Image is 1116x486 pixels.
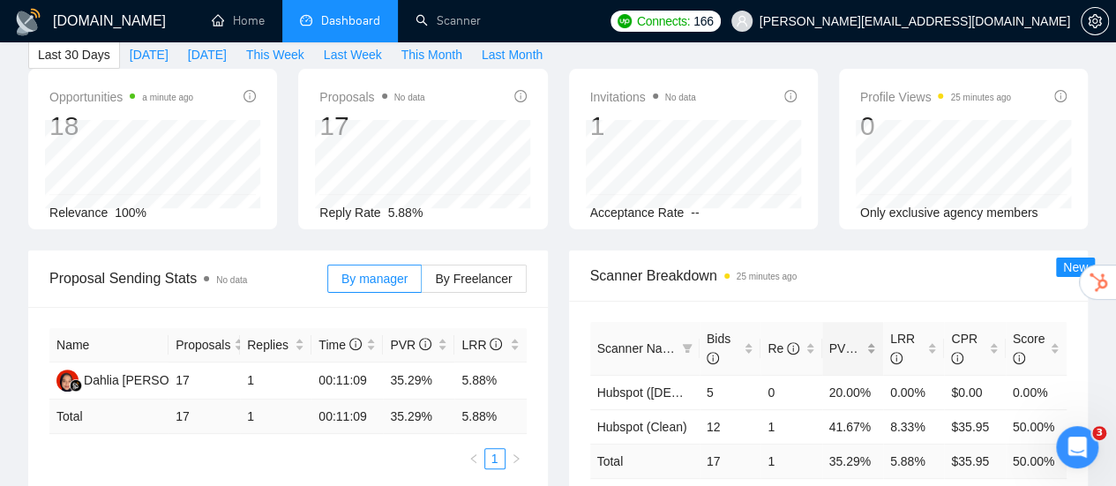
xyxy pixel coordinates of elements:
td: 17 [700,444,760,478]
td: 0.00% [883,375,944,409]
span: New [1063,260,1088,274]
span: info-circle [419,338,431,350]
a: searchScanner [416,13,481,28]
span: Connects: [637,11,690,31]
button: Last 30 Days [28,41,120,69]
time: 25 minutes ago [737,272,797,281]
span: Score [1013,332,1045,365]
div: 17 [319,109,424,143]
td: 5 [700,375,760,409]
button: right [506,448,527,469]
span: No data [394,93,425,102]
img: gigradar-bm.png [70,379,82,392]
th: Replies [240,328,311,363]
div: 18 [49,109,193,143]
span: Last 30 Days [38,45,110,64]
span: info-circle [951,352,963,364]
span: info-circle [243,90,256,102]
span: [DATE] [130,45,169,64]
button: [DATE] [120,41,178,69]
span: Last Month [482,45,543,64]
img: logo [14,8,42,36]
td: $35.95 [944,409,1005,444]
span: Relevance [49,206,108,220]
td: 35.29 % [383,400,454,434]
div: 0 [860,109,1011,143]
td: $ 35.95 [944,444,1005,478]
span: info-circle [707,352,719,364]
span: Invitations [590,86,696,108]
td: 1 [760,444,821,478]
span: Scanner Name [597,341,679,355]
span: right [511,453,521,464]
span: Time [318,338,361,352]
a: homeHome [212,13,265,28]
span: info-circle [349,338,362,350]
span: Proposal Sending Stats [49,267,327,289]
button: Last Month [472,41,552,69]
button: Last Week [314,41,392,69]
span: Dashboard [321,13,380,28]
span: Opportunities [49,86,193,108]
span: PVR [829,341,871,355]
button: setting [1081,7,1109,35]
span: info-circle [1054,90,1067,102]
span: -- [691,206,699,220]
td: Total [590,444,700,478]
td: 5.88 % [883,444,944,478]
span: dashboard [300,14,312,26]
li: Next Page [506,448,527,469]
button: left [463,448,484,469]
a: 1 [485,449,505,468]
span: [DATE] [188,45,227,64]
a: Hubspot (Clean) [597,420,687,434]
span: Replies [247,335,291,355]
td: 0 [760,375,821,409]
button: This Month [392,41,472,69]
td: 50.00 % [1006,444,1067,478]
a: Hubspot ([DEMOGRAPHIC_DATA]) [597,385,793,400]
li: Previous Page [463,448,484,469]
a: setting [1081,14,1109,28]
td: 1 [240,400,311,434]
span: info-circle [890,352,903,364]
span: Profile Views [860,86,1011,108]
td: 50.00% [1006,409,1067,444]
div: 1 [590,109,696,143]
span: No data [665,93,696,102]
span: info-circle [514,90,527,102]
button: [DATE] [178,41,236,69]
td: 00:11:09 [311,400,383,434]
span: 3 [1092,426,1106,440]
td: 12 [700,409,760,444]
img: upwork-logo.png [618,14,632,28]
td: $0.00 [944,375,1005,409]
iframe: Intercom live chat [1056,426,1098,468]
td: 35.29 % [822,444,883,478]
span: 5.88% [388,206,423,220]
span: info-circle [490,338,502,350]
td: 20.00% [822,375,883,409]
button: This Week [236,41,314,69]
span: setting [1082,14,1108,28]
td: 17 [169,400,240,434]
span: This Month [401,45,462,64]
th: Name [49,328,169,363]
span: Reply Rate [319,206,380,220]
span: user [736,15,748,27]
td: 00:11:09 [311,363,383,400]
span: LRR [461,338,502,352]
time: a minute ago [142,93,193,102]
td: 5.88 % [454,400,526,434]
span: info-circle [784,90,797,102]
span: Re [768,341,799,355]
span: Scanner Breakdown [590,265,1067,287]
td: 35.29% [383,363,454,400]
span: This Week [246,45,304,64]
span: info-circle [787,342,799,355]
span: left [468,453,479,464]
span: CPR [951,332,977,365]
span: filter [678,335,696,362]
span: Proposals [319,86,424,108]
td: 17 [169,363,240,400]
